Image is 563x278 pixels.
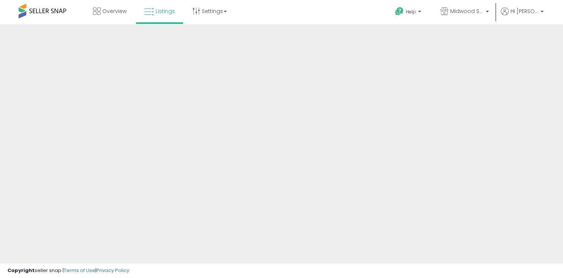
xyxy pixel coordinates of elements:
span: Listings [156,7,175,15]
a: Privacy Policy [96,267,129,274]
span: Overview [102,7,127,15]
span: Midwood Soles [450,7,484,15]
a: Help [389,1,429,24]
a: Hi [PERSON_NAME] [501,7,544,24]
a: Terms of Use [64,267,95,274]
span: Help [406,9,416,15]
span: Hi [PERSON_NAME] [510,7,538,15]
i: Get Help [395,7,404,16]
div: seller snap | | [7,267,129,274]
strong: Copyright [7,267,35,274]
